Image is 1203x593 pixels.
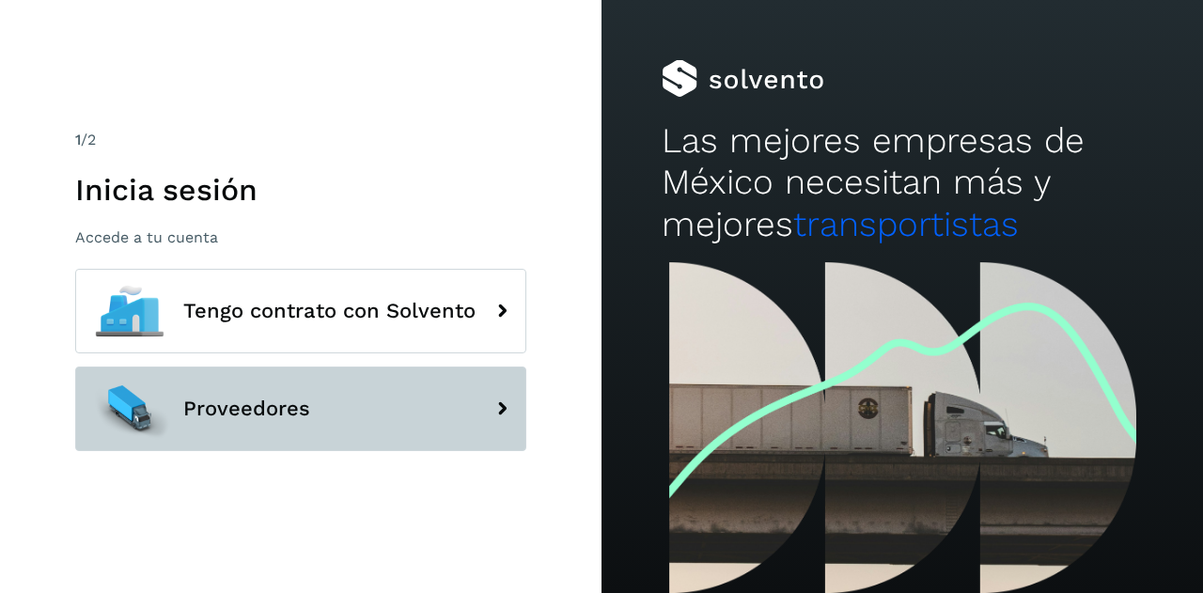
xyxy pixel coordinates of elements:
[75,228,526,246] p: Accede a tu cuenta
[183,398,310,420] span: Proveedores
[75,367,526,451] button: Proveedores
[793,204,1019,244] span: transportistas
[75,269,526,353] button: Tengo contrato con Solvento
[183,300,476,322] span: Tengo contrato con Solvento
[75,129,526,151] div: /2
[662,120,1143,245] h2: Las mejores empresas de México necesitan más y mejores
[75,172,526,208] h1: Inicia sesión
[75,131,81,148] span: 1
